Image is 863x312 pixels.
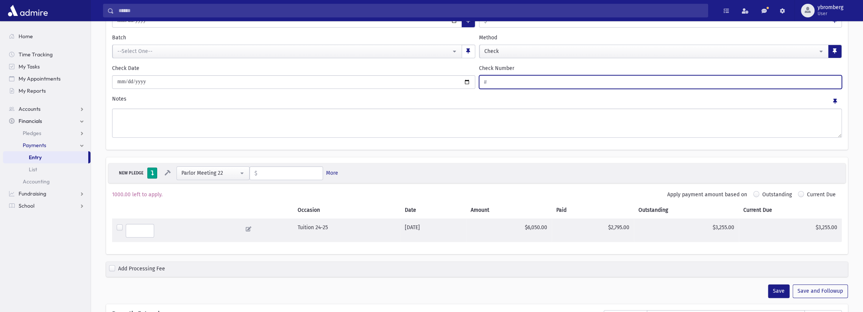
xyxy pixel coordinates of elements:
[181,169,239,177] div: Parlor Meeting 22
[23,178,50,185] span: Accounting
[552,219,634,242] td: $2,795.00
[739,219,842,242] td: $3,255.00
[807,191,836,202] label: Current Due
[19,202,34,209] span: School
[3,139,91,151] a: Payments
[3,151,88,163] a: Entry
[479,76,487,89] span: #
[6,3,50,18] img: AdmirePro
[400,202,466,219] th: Date
[3,73,91,85] a: My Appointments
[3,103,91,115] a: Accounts
[114,4,708,17] input: Search
[3,85,91,97] a: My Reports
[19,75,61,82] span: My Appointments
[739,202,842,219] th: Current Due
[19,33,33,40] span: Home
[112,64,139,72] label: Check Date
[117,47,451,55] div: --Select One--
[768,284,790,298] button: Save
[3,115,91,127] a: Financials
[762,191,792,202] label: Outstanding
[818,11,843,17] span: User
[19,190,46,197] span: Fundraising
[793,284,848,298] button: Save and Followup
[634,219,739,242] td: $3,255.00
[818,5,843,11] span: ybromberg
[19,51,53,58] span: Time Tracking
[400,219,466,242] td: [DATE]
[293,219,400,242] td: Tuition 24-25
[466,219,552,242] td: $6,050.00
[634,202,739,219] th: Outstanding
[112,45,462,58] button: --Select One--
[19,63,40,70] span: My Tasks
[3,188,91,200] a: Fundraising
[118,265,165,274] label: Add Processing Fee
[3,61,91,73] a: My Tasks
[29,166,37,173] span: List
[19,106,41,112] span: Accounts
[479,45,829,58] button: Check
[667,191,747,199] label: Apply payment amount based on
[3,163,91,175] a: List
[23,142,46,149] span: Payments
[250,167,257,180] span: $
[3,127,91,139] a: Pledges
[484,47,818,55] div: Check
[3,175,91,188] a: Accounting
[479,34,497,42] label: Method
[19,118,42,124] span: Financials
[479,64,514,72] label: Check Number
[3,200,91,212] a: School
[112,191,162,199] label: 1000.00 left to apply.
[552,202,634,219] th: Paid
[112,95,126,106] label: Notes
[3,48,91,61] a: Time Tracking
[117,169,146,177] div: NEW PLEDGE
[176,166,250,180] button: Parlor Meeting 22
[112,34,126,42] label: Batch
[3,30,91,42] a: Home
[23,130,41,137] span: Pledges
[466,202,552,219] th: Amount
[293,202,400,219] th: Occasion
[326,169,338,177] a: More
[19,87,46,94] span: My Reports
[29,154,42,161] span: Entry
